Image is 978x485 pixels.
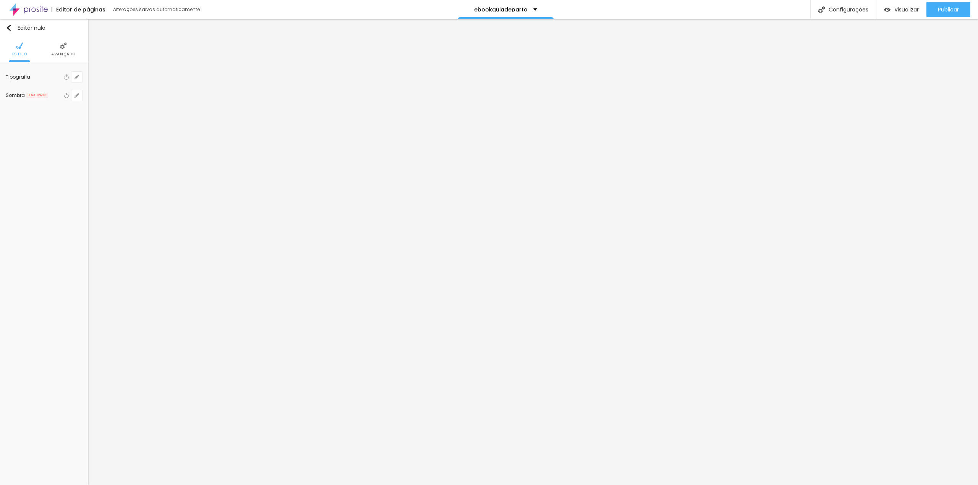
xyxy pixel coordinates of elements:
[829,6,868,13] font: Configurações
[16,42,23,49] img: Ícone
[12,51,27,57] font: Estilo
[926,2,970,17] button: Publicar
[60,42,67,49] img: Ícone
[6,92,25,98] font: Sombra
[818,6,825,13] img: Ícone
[894,6,919,13] font: Visualizar
[938,6,959,13] font: Publicar
[56,6,105,13] font: Editor de páginas
[884,6,891,13] img: view-1.svg
[876,2,926,17] button: Visualizar
[88,19,978,485] iframe: Editor
[6,25,12,31] img: Ícone
[18,24,45,32] font: Editar nulo
[28,93,46,97] font: DESATIVADO
[6,74,30,80] font: Tipografia
[113,6,200,13] font: Alterações salvas automaticamente
[474,6,528,13] font: ebookguiadeparto
[51,51,76,57] font: Avançado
